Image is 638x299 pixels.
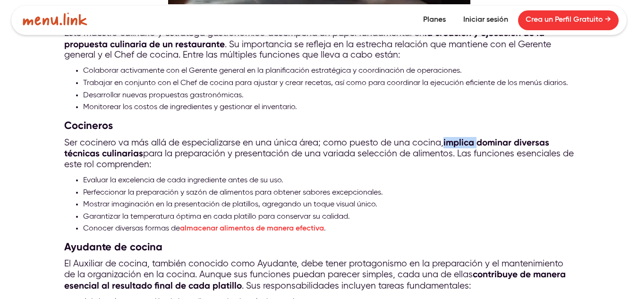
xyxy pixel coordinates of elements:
[83,90,574,102] li: Desarrollar nuevas propuestas gastronómicas.
[83,77,574,90] li: Trabajar en conjunto con el Chef de cocina para ajustar y crear recetas, así como para coordinar ...
[64,27,544,49] strong: la creación y ejecución de la propuesta culinaria de un restaurante
[83,65,574,77] li: Colaborar activamente con el Gerente general en la planificación estratégica y coordinación de op...
[416,10,453,30] a: Planes
[83,211,574,223] li: Garantizar la temperatura óptima en cada platillo para conservar su calidad.
[83,199,574,211] li: Mostrar imaginación en la presentación de platillos, agregando un toque visual único.
[64,269,566,290] strong: contribuye de manera esencial al resultado final de cada platillo
[83,223,574,235] li: Conocer diversas formas de .
[83,187,574,199] li: Perfeccionar la preparación y sazón de alimentos para obtener sabores excepcionales.
[180,225,324,232] a: almacenar alimentos de manera efectiva
[83,102,574,114] li: Monitorear los costos de ingredientes y gestionar el inventario.
[64,119,574,133] h3: Cocineros
[64,137,574,170] p: Ser cocinero va más allá de especializarse en una única área; como puesto de una cocina, para la ...
[64,240,574,254] h3: Ayudante de cocina
[64,137,549,159] strong: implica dominar diversas técnicas culinarias
[64,259,574,291] p: El Auxiliar de cocina, también conocido como Ayudante, debe tener protagonismo en la preparación ...
[83,175,574,187] li: Evaluar la excelencia de cada ingrediente antes de su uso.
[456,10,516,30] a: Iniciar sesión
[518,10,619,30] a: Crea un Perfil Gratuito →
[64,28,574,60] p: Este maestro culinario y estratega gastronómico desempeña un papel fundamental en . Su importanci...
